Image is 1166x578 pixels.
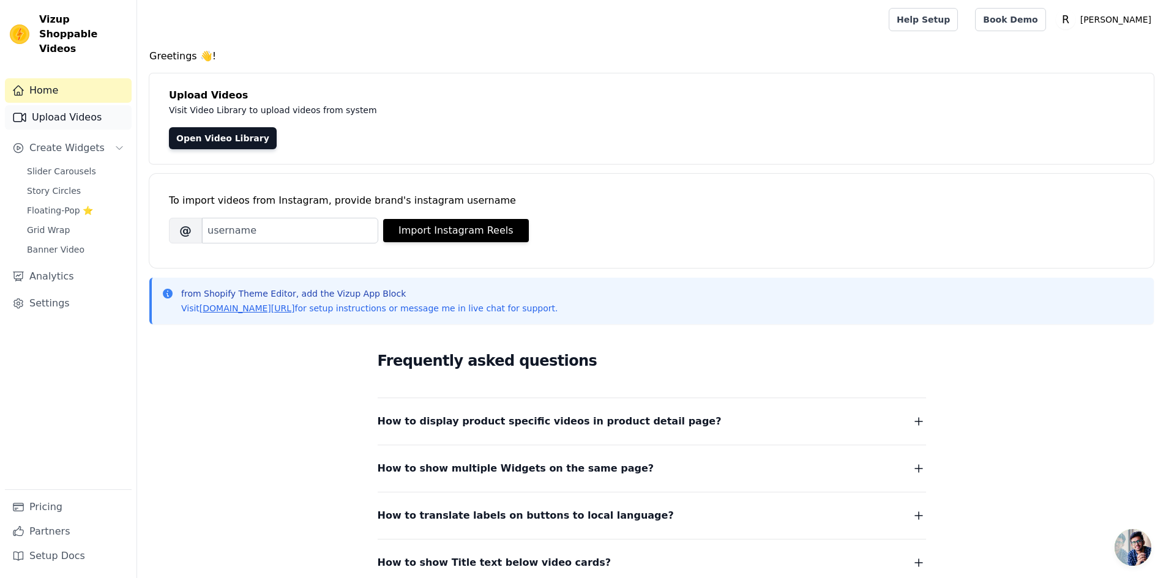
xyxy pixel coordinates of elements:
a: Open Video Library [169,127,277,149]
button: Import Instagram Reels [383,219,529,242]
h4: Greetings 👋! [149,49,1154,64]
a: Partners [5,519,132,544]
div: To import videos from Instagram, provide brand's instagram username [169,193,1134,208]
button: How to translate labels on buttons to local language? [378,507,926,524]
span: Vizup Shoppable Videos [39,12,127,56]
p: [PERSON_NAME] [1075,9,1156,31]
button: How to display product specific videos in product detail page? [378,413,926,430]
span: Story Circles [27,185,81,197]
span: Slider Carousels [27,165,96,177]
a: [DOMAIN_NAME][URL] [200,303,295,313]
button: R [PERSON_NAME] [1056,9,1156,31]
a: Slider Carousels [20,163,132,180]
span: Create Widgets [29,141,105,155]
p: from Shopify Theme Editor, add the Vizup App Block [181,287,558,300]
a: Help Setup [889,8,958,31]
button: Create Widgets [5,136,132,160]
a: Book Demo [975,8,1045,31]
input: username [202,218,378,243]
span: How to show multiple Widgets on the same page? [378,460,654,477]
p: Visit for setup instructions or message me in live chat for support. [181,302,558,314]
a: Setup Docs [5,544,132,568]
a: Pricing [5,495,132,519]
span: How to show Title text below video cards? [378,554,611,571]
a: Analytics [5,264,132,289]
h4: Upload Videos [169,88,1134,103]
a: Banner Video [20,241,132,258]
a: Grid Wrap [20,221,132,239]
a: Upload Videos [5,105,132,130]
span: Grid Wrap [27,224,70,236]
span: Banner Video [27,243,84,256]
span: How to display product specific videos in product detail page? [378,413,722,430]
span: @ [169,218,202,243]
button: How to show multiple Widgets on the same page? [378,460,926,477]
p: Visit Video Library to upload videos from system [169,103,717,117]
a: Story Circles [20,182,132,199]
div: Ouvrir le chat [1115,529,1151,566]
button: How to show Title text below video cards? [378,554,926,571]
img: Vizup [10,24,29,44]
text: R [1062,13,1069,26]
span: How to translate labels on buttons to local language? [378,507,674,524]
a: Floating-Pop ⭐ [20,202,132,219]
a: Settings [5,291,132,316]
h2: Frequently asked questions [378,349,926,373]
a: Home [5,78,132,103]
span: Floating-Pop ⭐ [27,204,93,217]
